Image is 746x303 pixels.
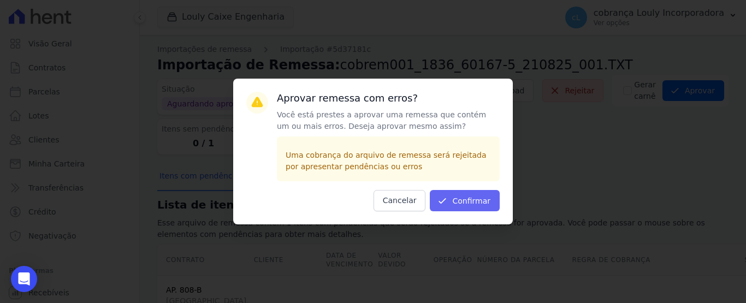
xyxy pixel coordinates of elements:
[286,150,491,173] p: Uma cobrança do arquivo de remessa será rejeitada por apresentar pendências ou erros
[374,190,426,211] button: Cancelar
[430,190,500,211] button: Confirmar
[277,92,500,105] h3: Aprovar remessa com erros?
[11,266,37,292] div: Open Intercom Messenger
[277,109,500,132] p: Você está prestes a aprovar uma remessa que contém um ou mais erros. Deseja aprovar mesmo assim?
